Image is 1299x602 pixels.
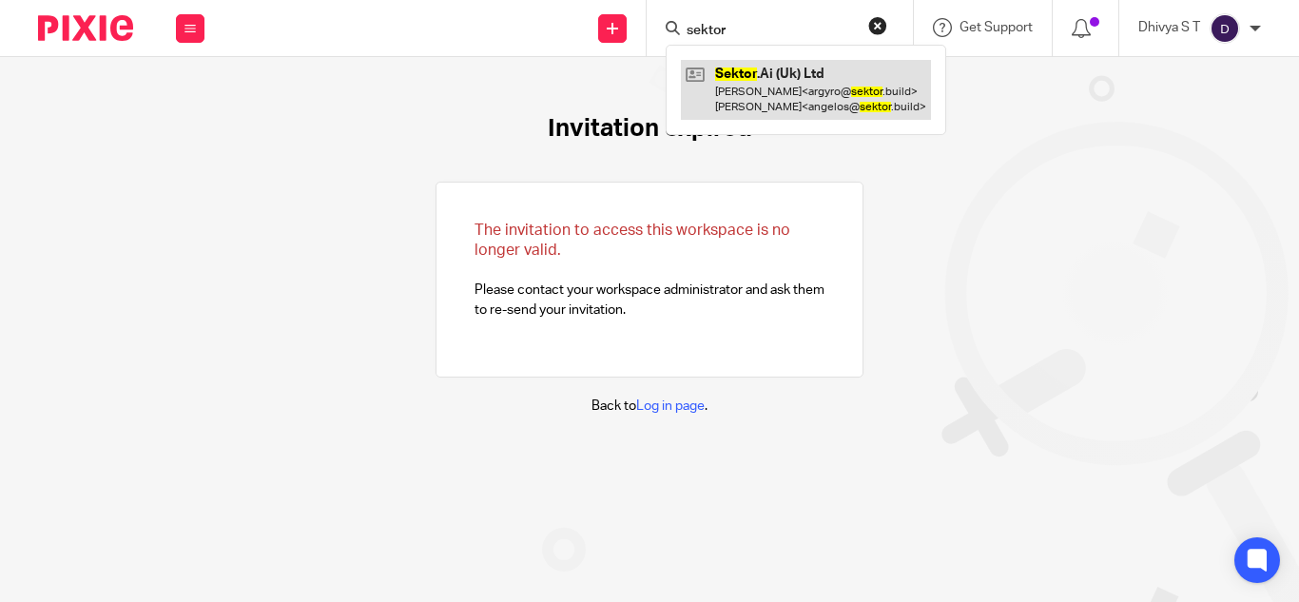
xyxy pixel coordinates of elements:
span: Get Support [960,21,1033,34]
button: Clear [868,16,887,35]
input: Search [685,23,856,40]
h1: Invitation expired [548,114,752,144]
img: svg%3E [1210,13,1240,44]
span: The invitation to access this workspace is no longer valid. [475,223,790,258]
a: Log in page [636,399,705,413]
img: Pixie [38,15,133,41]
p: Please contact your workspace administrator and ask them to re-send your invitation. [475,221,824,320]
p: Dhivya S T [1138,18,1200,37]
p: Back to . [591,397,708,416]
